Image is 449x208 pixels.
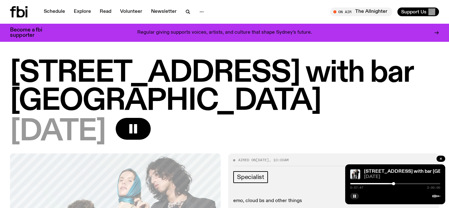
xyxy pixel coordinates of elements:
[330,7,392,16] button: On AirThe Allnighter
[137,30,312,36] p: Regular giving supports voices, artists, and culture that shape Sydney’s future.
[10,27,50,38] h3: Become a fbi supporter
[397,7,439,16] button: Support Us
[237,174,264,181] span: Specialist
[238,157,256,162] span: Aired on
[233,198,434,204] p: emo, cloud bs and other things
[116,7,146,16] a: Volunteer
[96,7,115,16] a: Read
[147,7,180,16] a: Newsletter
[401,9,426,15] span: Support Us
[40,7,69,16] a: Schedule
[269,157,289,162] span: , 10:00am
[364,175,440,179] span: [DATE]
[427,186,440,189] span: 2:00:00
[70,7,95,16] a: Explore
[233,171,268,183] a: Specialist
[256,157,269,162] span: [DATE]
[350,186,363,189] span: 0:57:47
[10,59,439,115] h1: [STREET_ADDRESS] with bar [GEOGRAPHIC_DATA]
[10,118,106,146] span: [DATE]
